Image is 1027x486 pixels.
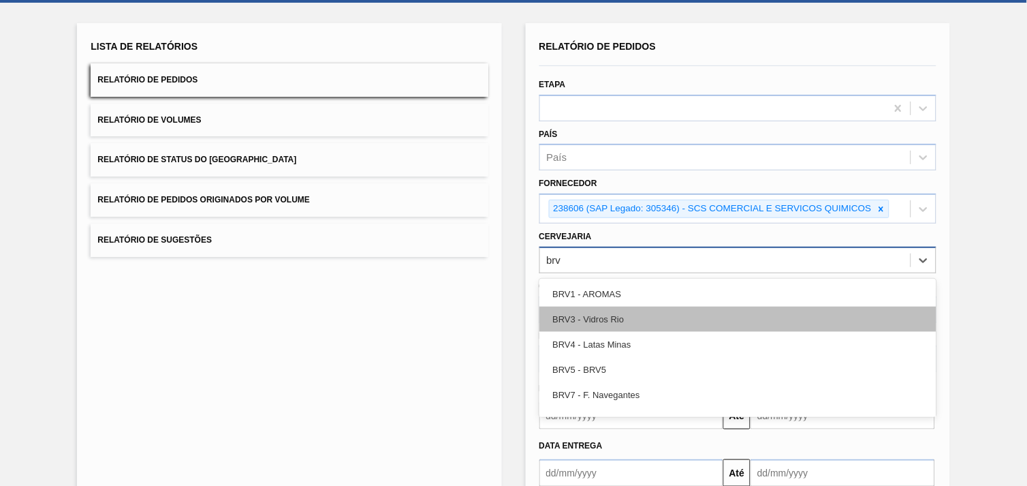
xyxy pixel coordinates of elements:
[539,332,936,357] div: BRV4 - Latas Minas
[91,224,488,257] button: Relatório de Sugestões
[539,441,603,451] span: Data entrega
[97,235,212,245] span: Relatório de Sugestões
[539,179,597,188] label: Fornecedor
[91,183,488,217] button: Relatório de Pedidos Originados por Volume
[539,41,657,52] span: Relatório de Pedidos
[91,41,197,52] span: Lista de Relatórios
[539,282,936,307] div: BRV1 - AROMAS
[550,200,874,217] div: 238606 (SAP Legado: 305346) - SCS COMERCIAL E SERVICOS QUIMICOS
[97,155,296,164] span: Relatório de Status do [GEOGRAPHIC_DATA]
[539,382,936,408] div: BRV7 - F. Navegantes
[539,130,558,139] label: País
[97,115,201,125] span: Relatório de Volumes
[539,232,592,241] label: Cervejaria
[91,143,488,177] button: Relatório de Status do [GEOGRAPHIC_DATA]
[97,75,197,85] span: Relatório de Pedidos
[547,152,567,164] div: País
[539,357,936,382] div: BRV5 - BRV5
[91,63,488,97] button: Relatório de Pedidos
[539,408,936,433] div: BRV8 - F. Passo Fundo
[539,80,566,89] label: Etapa
[97,195,310,204] span: Relatório de Pedidos Originados por Volume
[539,307,936,332] div: BRV3 - Vidros Rio
[91,104,488,137] button: Relatório de Volumes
